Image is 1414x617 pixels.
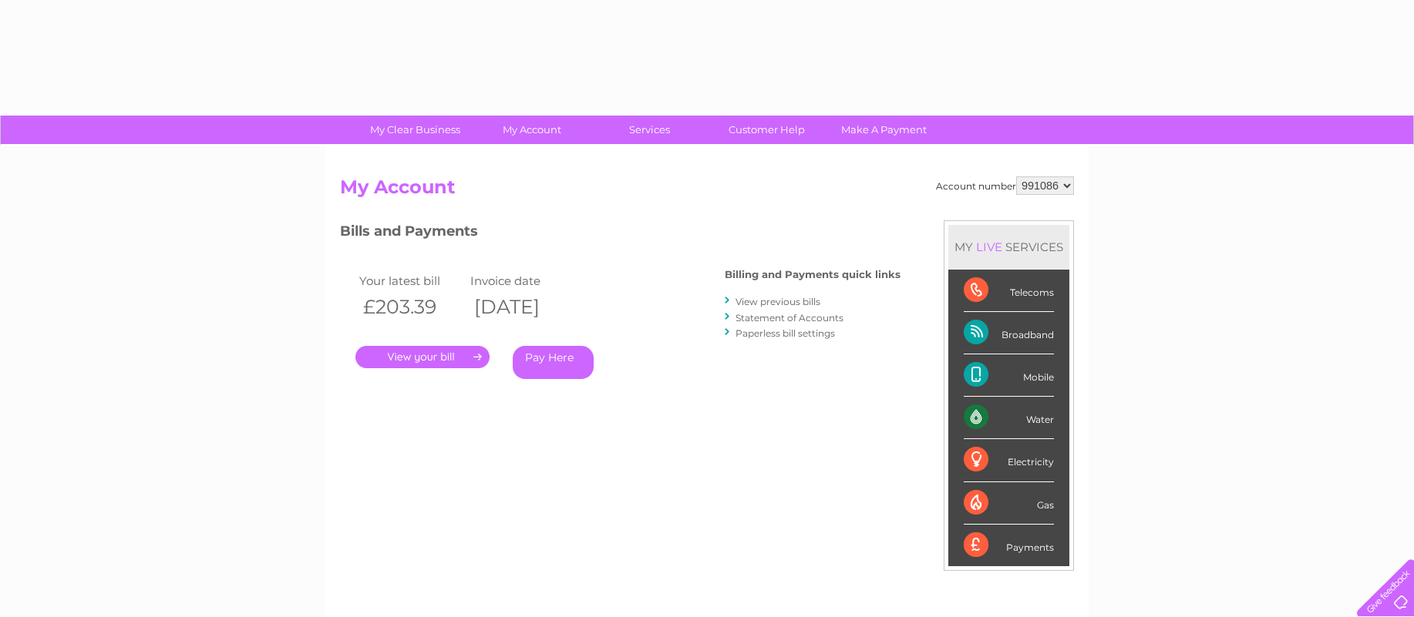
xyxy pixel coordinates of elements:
td: Invoice date [466,270,577,291]
a: Services [586,116,713,144]
th: [DATE] [466,291,577,323]
div: Broadband [964,312,1054,354]
div: LIVE [973,240,1005,254]
div: Electricity [964,439,1054,481]
div: Mobile [964,354,1054,397]
a: Paperless bill settings [736,327,835,339]
a: . [355,346,490,368]
div: MY SERVICES [948,225,1069,269]
h3: Bills and Payments [340,220,901,247]
a: Customer Help [703,116,830,144]
div: Water [964,397,1054,439]
h2: My Account [340,176,1074,206]
div: Telecoms [964,270,1054,312]
a: Make A Payment [820,116,948,144]
div: Gas [964,482,1054,525]
th: £203.39 [355,291,466,323]
a: My Clear Business [352,116,479,144]
a: View previous bills [736,296,820,307]
td: Your latest bill [355,270,466,291]
div: Payments [964,525,1054,566]
a: Pay Here [513,346,594,379]
h4: Billing and Payments quick links [725,269,901,280]
div: Account number [936,176,1074,195]
a: Statement of Accounts [736,312,843,324]
a: My Account [469,116,596,144]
